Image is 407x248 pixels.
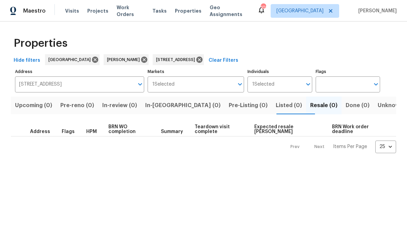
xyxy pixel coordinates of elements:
[60,101,94,110] span: Pre-reno (0)
[333,143,367,150] p: Items Per Page
[117,4,144,18] span: Work Orders
[375,138,396,156] div: 25
[276,101,302,110] span: Listed (0)
[152,82,175,87] span: 1 Selected
[209,56,238,65] span: Clear Filters
[206,54,241,67] button: Clear Filters
[45,54,100,65] div: [GEOGRAPHIC_DATA]
[229,101,268,110] span: Pre-Listing (0)
[62,129,75,134] span: Flags
[15,101,52,110] span: Upcoming (0)
[11,54,43,67] button: Hide filters
[175,8,201,14] span: Properties
[86,129,97,134] span: HPM
[48,56,93,63] span: [GEOGRAPHIC_DATA]
[371,79,381,89] button: Open
[87,8,108,14] span: Projects
[102,101,137,110] span: In-review (0)
[332,125,379,134] span: BRN Work order deadline
[316,70,380,74] label: Flags
[303,79,313,89] button: Open
[145,101,221,110] span: In-[GEOGRAPHIC_DATA] (0)
[135,79,145,89] button: Open
[23,8,46,14] span: Maestro
[108,125,149,134] span: BRN WO completion
[346,101,370,110] span: Done (0)
[15,70,144,74] label: Address
[261,4,266,11] div: 102
[161,129,183,134] span: Summary
[195,125,243,134] span: Teardown visit complete
[153,54,204,65] div: [STREET_ADDRESS]
[104,54,149,65] div: [PERSON_NAME]
[65,8,79,14] span: Visits
[107,56,142,63] span: [PERSON_NAME]
[30,129,50,134] span: Address
[14,40,67,47] span: Properties
[14,56,40,65] span: Hide filters
[210,4,249,18] span: Geo Assignments
[235,79,245,89] button: Open
[254,125,320,134] span: Expected resale [PERSON_NAME]
[356,8,397,14] span: [PERSON_NAME]
[252,82,274,87] span: 1 Selected
[148,70,244,74] label: Markets
[156,56,198,63] span: [STREET_ADDRESS]
[152,9,167,13] span: Tasks
[247,70,312,74] label: Individuals
[276,8,323,14] span: [GEOGRAPHIC_DATA]
[310,101,337,110] span: Resale (0)
[284,141,396,153] nav: Pagination Navigation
